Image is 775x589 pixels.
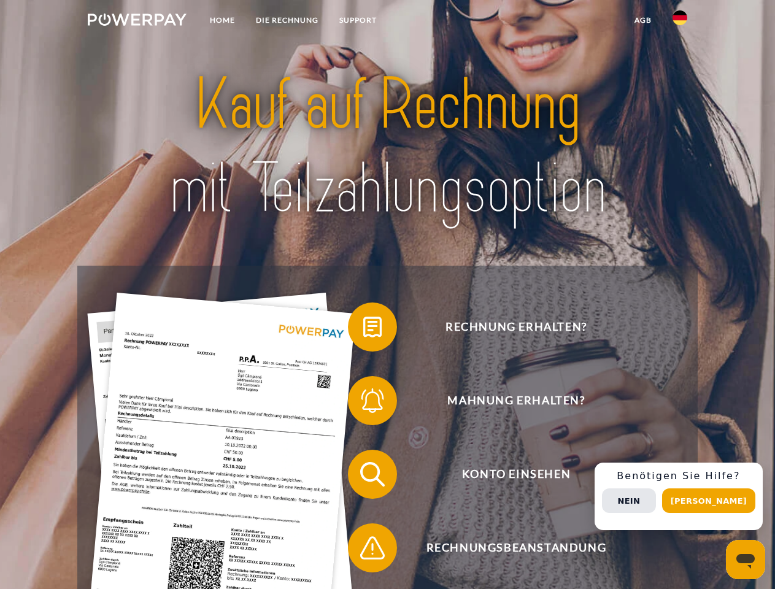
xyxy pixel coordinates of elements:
div: Schnellhilfe [595,463,763,530]
img: title-powerpay_de.svg [117,59,658,235]
a: Home [199,9,245,31]
h3: Benötigen Sie Hilfe? [602,470,755,482]
span: Rechnungsbeanstandung [366,523,666,572]
a: agb [624,9,662,31]
img: qb_bell.svg [357,385,388,416]
img: qb_warning.svg [357,533,388,563]
button: Rechnung erhalten? [348,302,667,352]
img: de [673,10,687,25]
button: Rechnungsbeanstandung [348,523,667,572]
a: SUPPORT [329,9,387,31]
span: Rechnung erhalten? [366,302,666,352]
iframe: Schaltfläche zum Öffnen des Messaging-Fensters [726,540,765,579]
span: Konto einsehen [366,450,666,499]
button: Konto einsehen [348,450,667,499]
a: DIE RECHNUNG [245,9,329,31]
button: Mahnung erhalten? [348,376,667,425]
img: qb_bill.svg [357,312,388,342]
button: Nein [602,488,656,513]
button: [PERSON_NAME] [662,488,755,513]
img: logo-powerpay-white.svg [88,13,187,26]
span: Mahnung erhalten? [366,376,666,425]
img: qb_search.svg [357,459,388,490]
